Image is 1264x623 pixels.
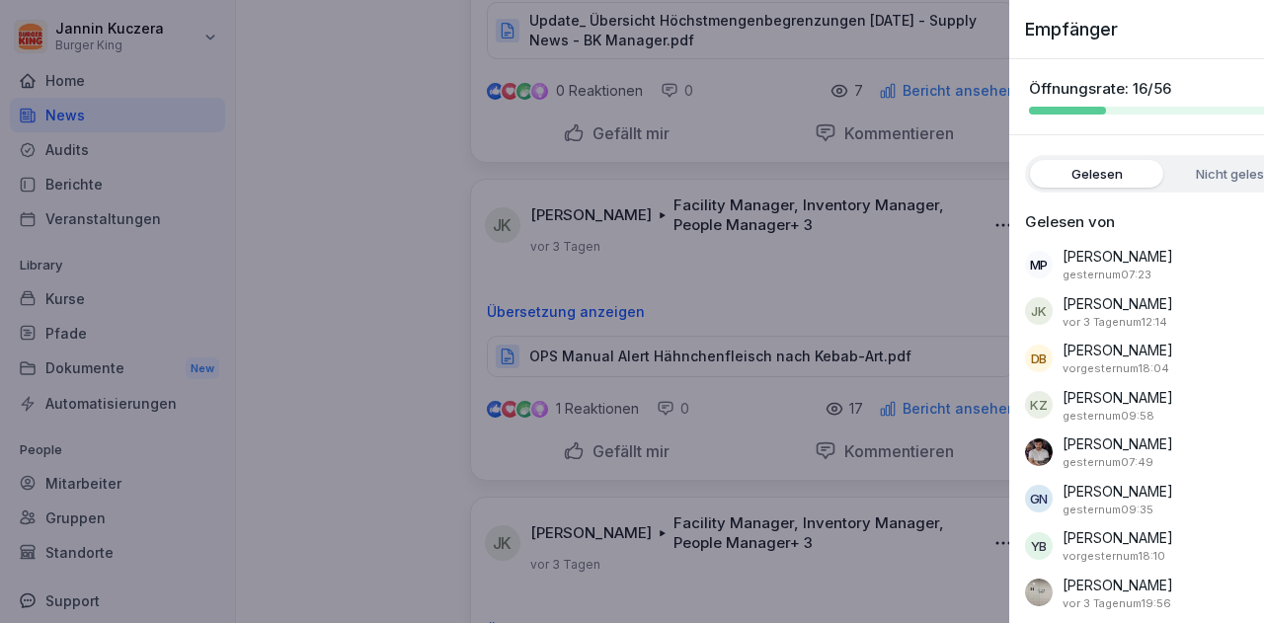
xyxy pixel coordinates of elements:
div: KZ [1025,391,1053,419]
div: MP [1025,251,1053,278]
p: [PERSON_NAME] [1063,481,1173,502]
p: [PERSON_NAME] [1063,527,1173,548]
p: 4. Oktober 2025 um 19:56 [1063,595,1171,612]
p: Gelesen von [1025,212,1115,232]
p: 6. Oktober 2025 um 09:35 [1063,502,1153,518]
p: 5. Oktober 2025 um 18:04 [1063,360,1169,377]
img: tw5tnfnssutukm6nhmovzqwr.png [1025,438,1053,466]
p: 6. Oktober 2025 um 09:58 [1063,408,1154,425]
div: GN [1025,485,1053,512]
p: [PERSON_NAME] [1063,293,1173,314]
p: 6. Oktober 2025 um 07:23 [1063,267,1151,283]
p: 4. Oktober 2025 um 12:14 [1063,314,1167,331]
p: [PERSON_NAME] [1063,575,1173,595]
div: YB [1025,532,1053,560]
p: Empfänger [1025,16,1118,42]
p: [PERSON_NAME] [1063,433,1173,454]
p: Öffnungsrate: 16/56 [1029,79,1171,99]
div: DB [1025,345,1053,372]
div: JK [1025,297,1053,325]
p: [PERSON_NAME] [1063,387,1173,408]
p: [PERSON_NAME] [1063,246,1173,267]
label: Gelesen [1030,160,1163,188]
p: 6. Oktober 2025 um 07:49 [1063,454,1153,471]
p: [PERSON_NAME] [1063,340,1173,360]
img: kmgd3ijskurtbkmrmfhcj6f5.png [1025,579,1053,606]
p: 5. Oktober 2025 um 18:10 [1063,548,1165,565]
